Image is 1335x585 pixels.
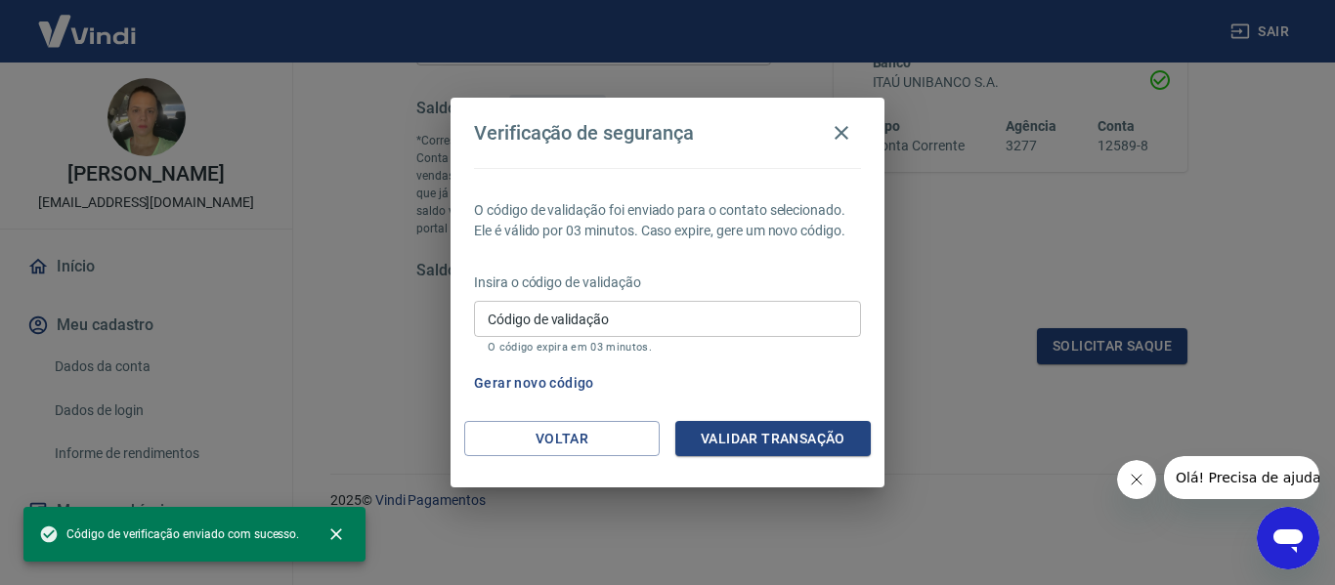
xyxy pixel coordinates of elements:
[1117,460,1156,499] iframe: Fechar mensagem
[474,121,694,145] h4: Verificação de segurança
[488,341,847,354] p: O código expira em 03 minutos.
[39,524,299,544] span: Código de verificação enviado com sucesso.
[1257,507,1319,569] iframe: Botão para abrir a janela de mensagens
[464,421,660,457] button: Voltar
[474,200,861,241] p: O código de validação foi enviado para o contato selecionado. Ele é válido por 03 minutos. Caso e...
[12,14,164,29] span: Olá! Precisa de ajuda?
[1164,456,1319,499] iframe: Mensagem da empresa
[315,513,358,556] button: close
[474,272,861,293] p: Insira o código de validação
[675,421,871,457] button: Validar transação
[466,365,602,401] button: Gerar novo código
